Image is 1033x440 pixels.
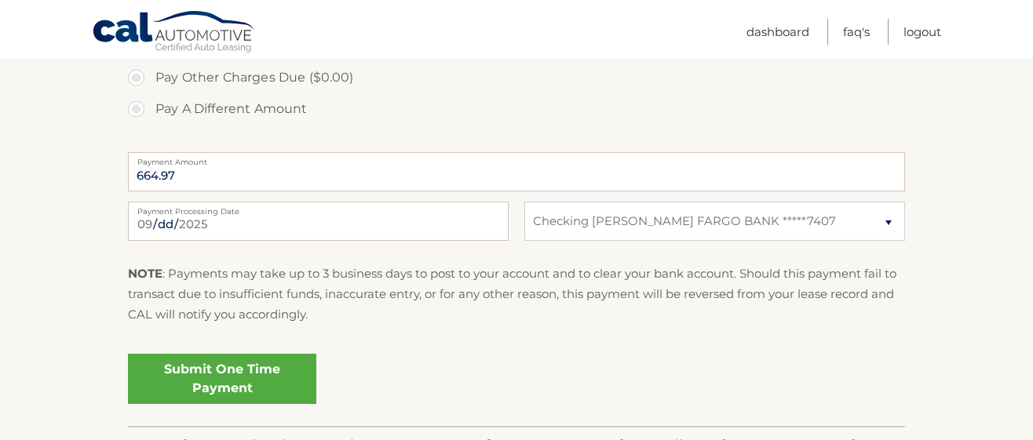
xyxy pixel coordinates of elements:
[128,93,905,125] label: Pay A Different Amount
[128,354,316,404] a: Submit One Time Payment
[128,152,905,165] label: Payment Amount
[746,19,809,45] a: Dashboard
[128,202,509,214] label: Payment Processing Date
[128,152,905,191] input: Payment Amount
[128,266,162,281] strong: NOTE
[92,10,257,56] a: Cal Automotive
[843,19,870,45] a: FAQ's
[128,202,509,241] input: Payment Date
[903,19,941,45] a: Logout
[128,62,905,93] label: Pay Other Charges Due ($0.00)
[128,264,905,325] p: : Payments may take up to 3 business days to post to your account and to clear your bank account....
